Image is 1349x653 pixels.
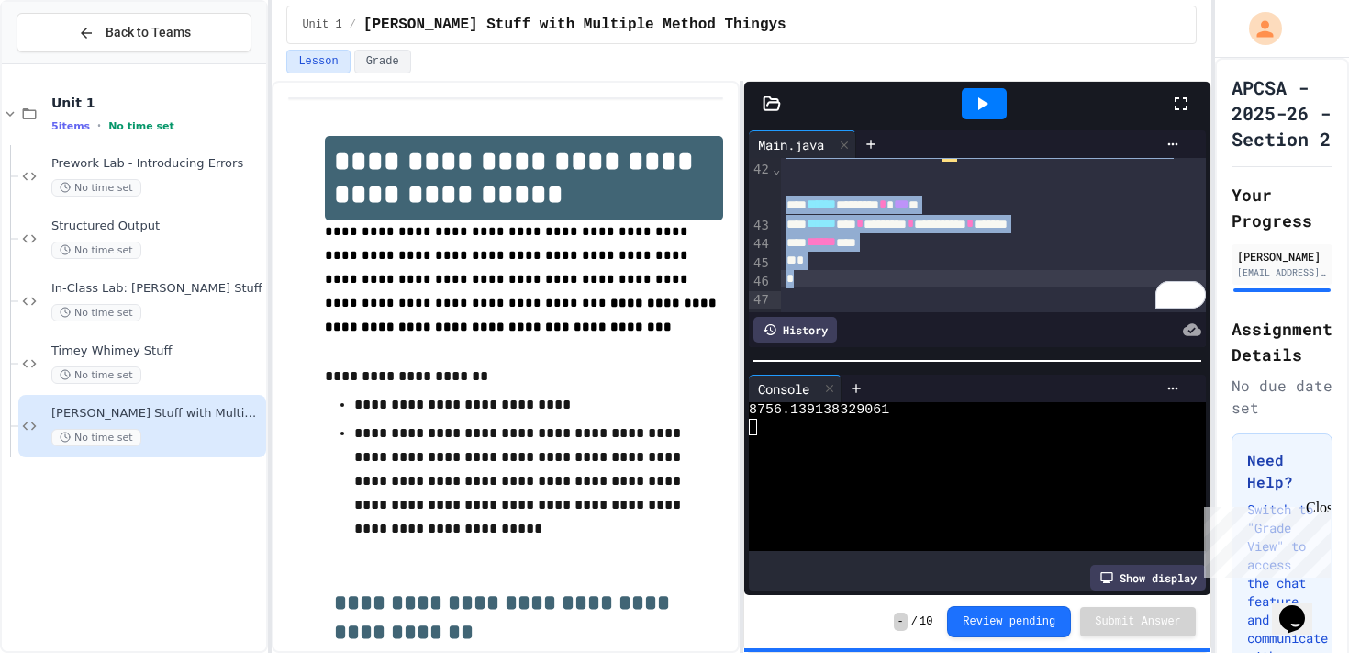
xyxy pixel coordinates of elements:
[749,235,772,253] div: 44
[302,17,341,32] span: Unit 1
[106,23,191,42] span: Back to Teams
[17,13,251,52] button: Back to Teams
[363,14,786,36] span: Mathy Stuff with Multiple Method Thingys
[1197,500,1331,578] iframe: chat widget
[749,375,842,402] div: Console
[1232,316,1332,367] h2: Assignment Details
[1237,265,1327,279] div: [EMAIL_ADDRESS][DOMAIN_NAME]
[1272,580,1331,635] iframe: chat widget
[51,179,141,197] span: No time set
[1237,248,1327,265] div: [PERSON_NAME]
[51,120,90,132] span: 5 items
[1090,565,1206,591] div: Show display
[1230,7,1287,50] div: My Account
[51,406,262,422] span: [PERSON_NAME] Stuff with Multiple Method Thingys
[51,281,262,297] span: In-Class Lab: [PERSON_NAME] Stuff
[108,120,174,132] span: No time set
[749,135,833,154] div: Main.java
[749,273,772,291] div: 46
[1247,449,1317,493] h3: Need Help?
[749,291,772,310] div: 47
[7,7,127,117] div: Chat with us now!Close
[749,402,889,419] span: 8756.139138329061
[51,343,262,359] span: Timey Whimey Stuff
[753,317,837,343] div: History
[894,613,908,631] span: -
[911,614,918,629] span: /
[51,219,262,234] span: Structured Output
[51,429,141,446] span: No time set
[947,606,1071,637] button: Review pending
[51,304,141,321] span: No time set
[749,217,772,235] div: 43
[1232,182,1332,233] h2: Your Progress
[51,366,141,384] span: No time set
[749,161,772,217] div: 42
[51,242,141,259] span: No time set
[920,614,932,629] span: 10
[51,156,262,172] span: Prework Lab - Introducing Errors
[749,130,856,158] div: Main.java
[97,118,101,133] span: •
[1080,607,1196,636] button: Submit Answer
[1095,614,1181,629] span: Submit Answer
[772,162,781,176] span: Fold line
[286,50,350,73] button: Lesson
[749,254,772,273] div: 45
[1232,74,1332,152] h1: APCSA - 2025-26 - Section 2
[354,50,411,73] button: Grade
[749,379,819,399] div: Console
[1232,375,1332,419] div: No due date set
[350,17,356,32] span: /
[51,95,262,111] span: Unit 1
